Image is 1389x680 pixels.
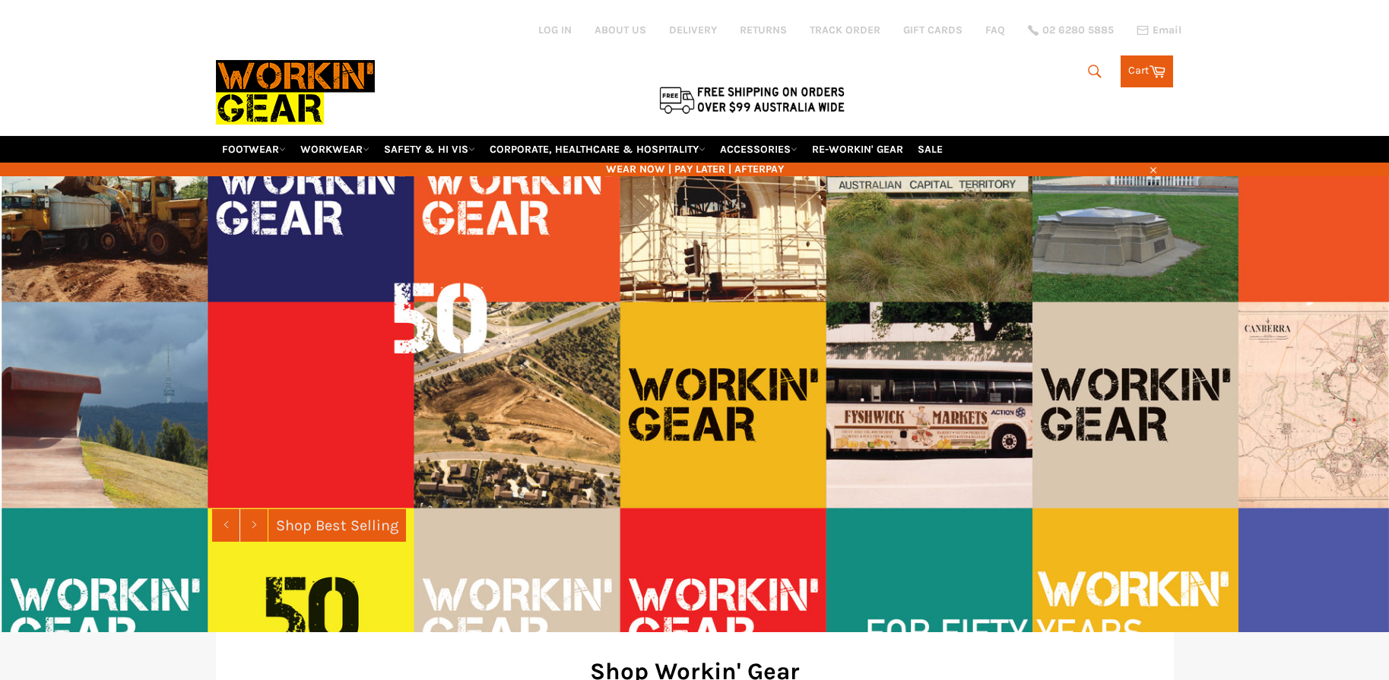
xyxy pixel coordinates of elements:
[1137,24,1181,36] a: Email
[216,136,292,163] a: FOOTWEAR
[912,136,949,163] a: SALE
[806,136,909,163] a: RE-WORKIN' GEAR
[294,136,376,163] a: WORKWEAR
[714,136,804,163] a: ACCESSORIES
[903,23,962,37] a: GIFT CARDS
[985,23,1005,37] a: FAQ
[1028,25,1114,36] a: 02 6280 5885
[484,136,712,163] a: CORPORATE, HEALTHCARE & HOSPITALITY
[595,23,646,37] a: ABOUT US
[538,24,572,36] a: Log in
[657,84,847,115] img: Flat $9.95 shipping Australia wide
[740,23,787,37] a: RETURNS
[669,23,717,37] a: DELIVERY
[1042,25,1114,36] span: 02 6280 5885
[810,23,880,37] a: TRACK ORDER
[268,509,406,542] a: Shop Best Selling
[1153,25,1181,36] span: Email
[1121,55,1173,87] a: Cart
[378,136,481,163] a: SAFETY & HI VIS
[216,162,1174,176] span: WEAR NOW | PAY LATER | AFTERPAY
[216,49,375,135] img: Workin Gear leaders in Workwear, Safety Boots, PPE, Uniforms. Australia's No.1 in Workwear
